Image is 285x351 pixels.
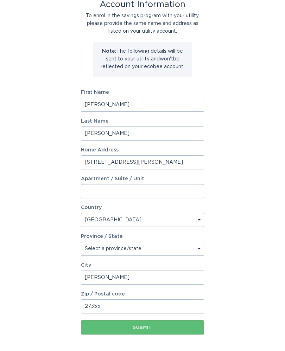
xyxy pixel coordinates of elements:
label: Home Address [81,148,204,153]
label: Country [81,206,102,210]
label: Apartment / Suite / Unit [81,177,204,182]
strong: Note: [102,49,116,54]
label: First Name [81,90,204,95]
label: Zip / Postal code [81,292,204,297]
p: The following details will be sent to your utility and won't be reflected on your ecobee account. [99,48,186,71]
div: Account Information [81,1,204,9]
label: Province / State [81,234,123,239]
label: City [81,263,204,268]
div: To enrol in the savings program with your utility, please provide the same name and address as li... [81,12,204,35]
button: Submit [81,321,204,335]
label: Last Name [81,119,204,124]
div: Submit [84,326,201,330]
